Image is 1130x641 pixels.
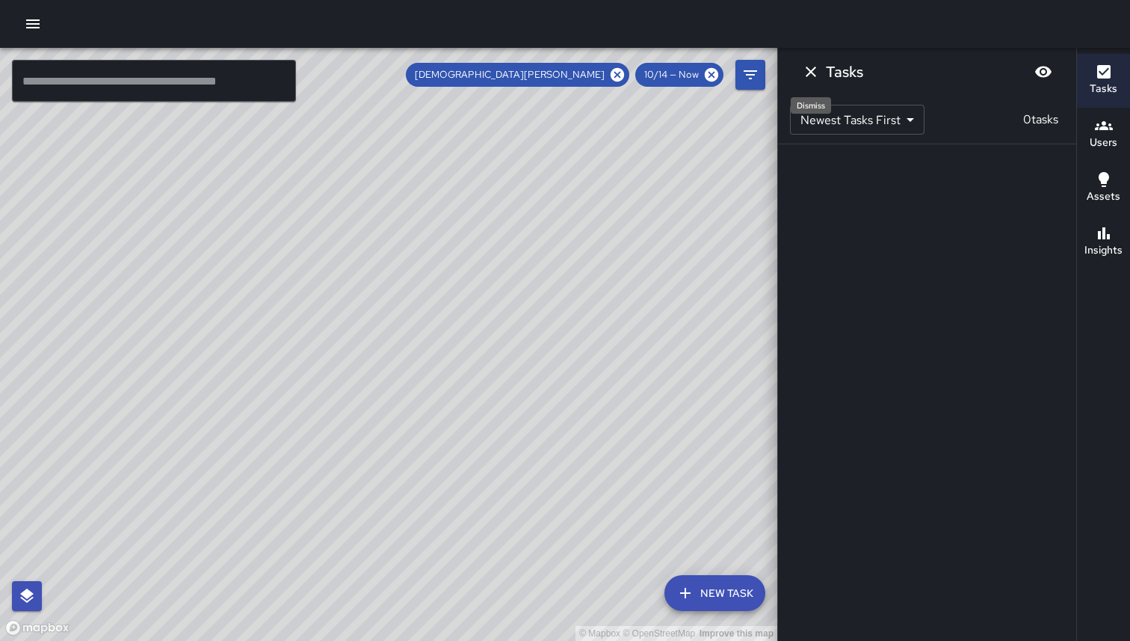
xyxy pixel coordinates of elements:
div: 10/14 — Now [635,63,723,87]
button: Dismiss [796,57,826,87]
h6: Insights [1084,242,1123,259]
div: [DEMOGRAPHIC_DATA][PERSON_NAME] [406,63,629,87]
button: Tasks [1077,54,1130,108]
button: Users [1077,108,1130,162]
h6: Users [1090,135,1117,151]
span: [DEMOGRAPHIC_DATA][PERSON_NAME] [406,67,614,82]
div: Newest Tasks First [790,105,924,135]
h6: Tasks [826,60,863,84]
button: Insights [1077,215,1130,269]
button: Assets [1077,162,1130,215]
span: 10/14 — Now [635,67,708,82]
p: 0 tasks [1017,111,1064,129]
button: New Task [664,575,765,611]
button: Blur [1028,57,1058,87]
button: Filters [735,60,765,90]
div: Dismiss [791,97,831,114]
h6: Tasks [1090,81,1117,97]
h6: Assets [1087,188,1120,205]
